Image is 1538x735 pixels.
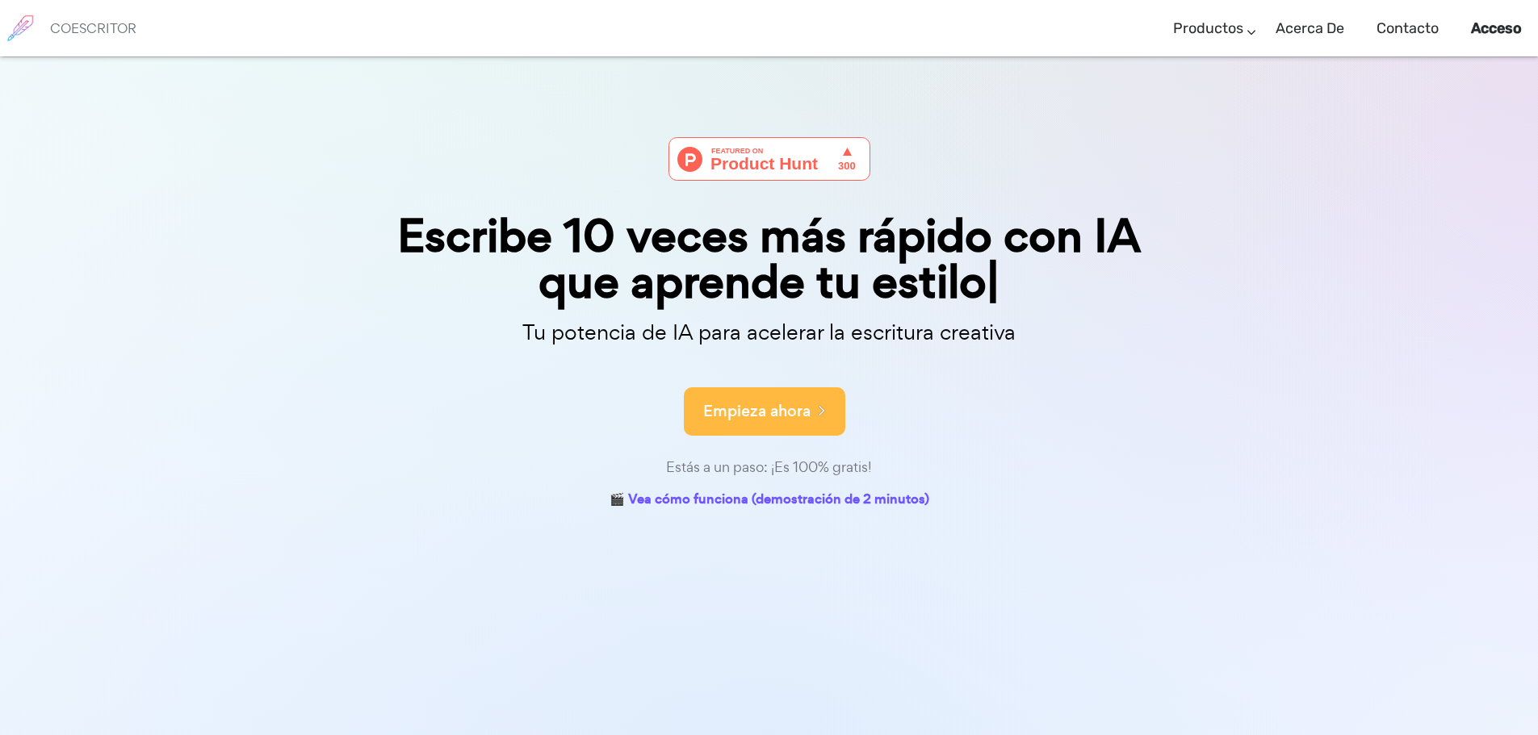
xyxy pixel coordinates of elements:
font: Tu potencia de IA para acelerar la escritura creativa [522,318,1016,346]
a: Acerca de [1276,5,1344,52]
font: 🎬 Vea cómo funciona (demostración de 2 minutos) [610,490,929,508]
a: Productos [1173,5,1243,52]
font: Acceso [1471,19,1522,37]
font: COESCRITOR [50,19,136,37]
button: Empieza ahora [684,387,845,436]
font: Estás a un paso: ¡Es 100% gratis! [666,457,872,476]
font: Productos [1173,19,1243,37]
a: Contacto [1377,5,1439,52]
font: Contacto [1377,19,1439,37]
a: 🎬 Vea cómo funciona (demostración de 2 minutos) [610,488,929,513]
font: Escribe 10 veces más rápido con IA que aprende tu estilo [397,204,1141,314]
img: Cowriter: Tu aliado de IA para acelerar la escritura creativa | Product Hunt [668,137,870,181]
a: Acceso [1471,5,1522,52]
font: Acerca de [1276,19,1344,37]
font: Empieza ahora [703,400,811,422]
